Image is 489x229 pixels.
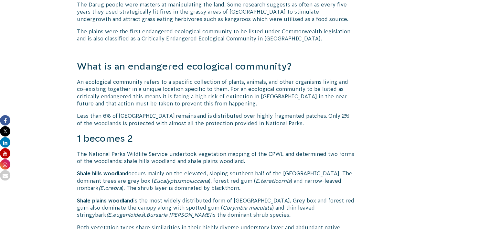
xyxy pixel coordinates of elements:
span: crebra [105,185,122,191]
span: ), forest red gum ( [209,178,256,184]
span: Eucalyptus [154,178,181,184]
span: is the dominant shrub species. [211,212,291,218]
span: maculata [249,205,272,211]
span: eugenioides [113,212,144,218]
span: (E. [99,185,105,191]
span: ). [144,212,146,218]
span: Shale plains woodland [77,198,133,203]
span: ). The shrub layer is dominated by blackthorn. [122,185,240,191]
span: moluccana [181,178,209,184]
span: is the most widely distributed form of [GEOGRAPHIC_DATA]. Grey box and forest red gum also domina... [77,198,354,211]
span: The Darug people were masters at manipulating the land. Some research suggests as often as every ... [77,2,348,22]
span: occurs mainly on the elevated, sloping southern half of the [GEOGRAPHIC_DATA]. The dominant trees... [77,170,352,183]
span: tereticornis [260,178,291,184]
span: Shale hills woodland [77,170,128,176]
span: C [223,205,227,211]
span: Bursaria [PERSON_NAME] [146,212,211,218]
h3: What is an endangered ecological community? [77,60,354,73]
span: E. [256,178,260,184]
span: orymbia [227,205,247,211]
h3: 1 becomes 2 [77,132,354,145]
span: The National Parks Wildlife Service undertook vegetation mapping of the CPWL and determined two f... [77,151,354,164]
span: Less than 6% of [GEOGRAPHIC_DATA] remains and is distributed over highly fragmented patches. Only... [77,113,349,126]
span: An ecological community refers to a specific collection of plants, animals, and other organisms l... [77,79,348,106]
span: (E. [106,212,113,218]
span: The plains were the first endangered ecological community to be listed under Commonwealth legisla... [77,28,350,41]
